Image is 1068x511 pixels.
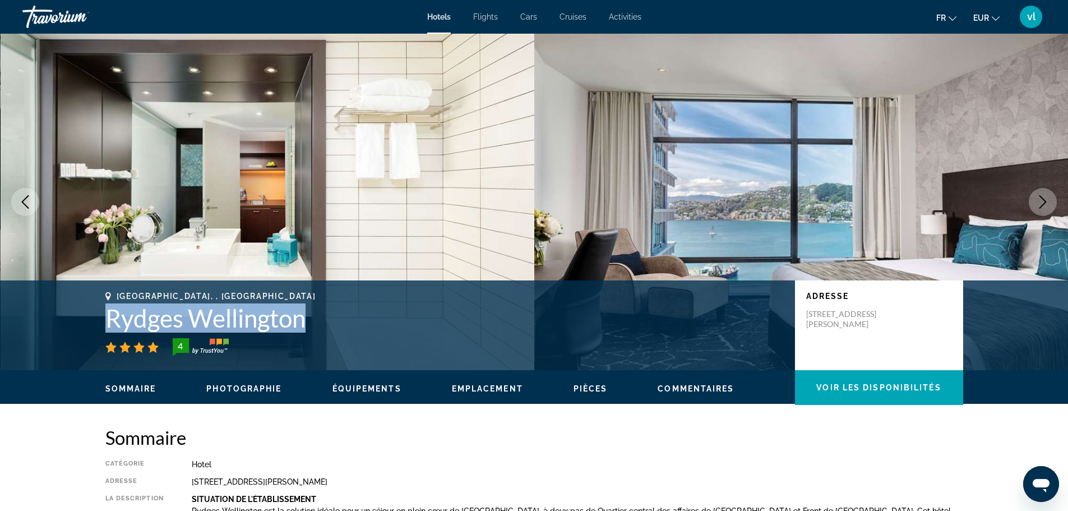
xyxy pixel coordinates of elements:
[973,10,1000,26] button: Change currency
[192,477,963,486] div: [STREET_ADDRESS][PERSON_NAME]
[117,292,316,301] span: [GEOGRAPHIC_DATA], , [GEOGRAPHIC_DATA]
[206,384,281,393] span: Photographie
[105,384,156,393] span: Sommaire
[105,477,164,486] div: Adresse
[806,309,896,329] p: [STREET_ADDRESS][PERSON_NAME]
[658,384,734,394] button: Commentaires
[452,384,523,393] span: Emplacement
[1016,5,1046,29] button: User Menu
[816,383,941,392] span: Voir les disponibilités
[574,384,608,393] span: Pièces
[574,384,608,394] button: Pièces
[936,10,956,26] button: Change language
[22,2,135,31] a: Travorium
[936,13,946,22] span: fr
[332,384,401,393] span: Équipements
[192,495,316,504] b: Situation De L'établissement
[609,12,641,21] a: Activities
[560,12,586,21] a: Cruises
[105,384,156,394] button: Sommaire
[658,384,734,393] span: Commentaires
[192,460,963,469] div: Hotel
[11,188,39,216] button: Previous image
[1029,188,1057,216] button: Next image
[795,370,963,405] button: Voir les disponibilités
[806,292,952,301] p: Adresse
[105,460,164,469] div: Catégorie
[473,12,498,21] a: Flights
[173,338,229,356] img: trustyou-badge-hor.svg
[1027,11,1035,22] span: vl
[169,339,192,353] div: 4
[427,12,451,21] a: Hotels
[452,384,523,394] button: Emplacement
[1023,466,1059,502] iframe: Bouton de lancement de la fenêtre de messagerie
[520,12,537,21] a: Cars
[332,384,401,394] button: Équipements
[105,303,784,333] h1: Rydges Wellington
[105,426,963,449] h2: Sommaire
[973,13,989,22] span: EUR
[206,384,281,394] button: Photographie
